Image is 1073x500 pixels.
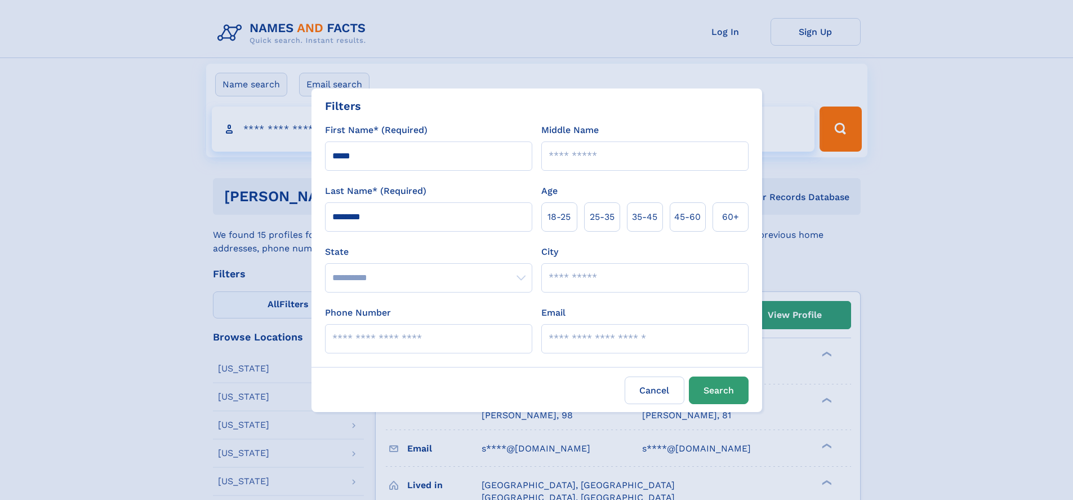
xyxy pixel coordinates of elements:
[541,184,558,198] label: Age
[722,210,739,224] span: 60+
[547,210,571,224] span: 18‑25
[325,245,532,259] label: State
[541,123,599,137] label: Middle Name
[590,210,615,224] span: 25‑35
[325,123,428,137] label: First Name* (Required)
[325,98,361,114] div: Filters
[325,306,391,320] label: Phone Number
[632,210,657,224] span: 35‑45
[625,377,684,404] label: Cancel
[674,210,701,224] span: 45‑60
[689,377,749,404] button: Search
[541,306,566,320] label: Email
[541,245,558,259] label: City
[325,184,426,198] label: Last Name* (Required)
